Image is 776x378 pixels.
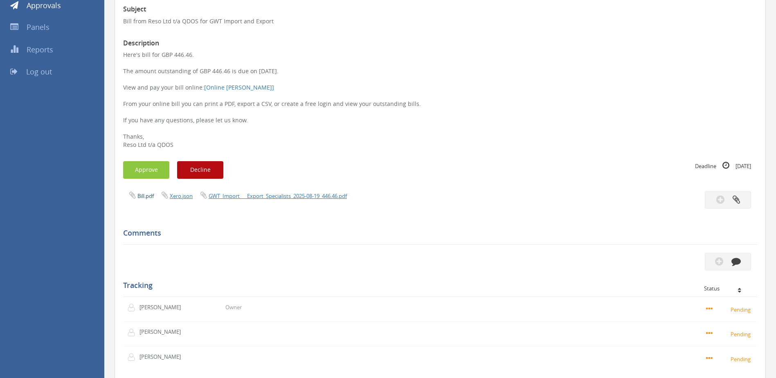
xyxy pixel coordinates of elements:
small: Pending [706,329,753,338]
button: Decline [177,161,223,179]
p: [PERSON_NAME] [139,353,187,361]
div: Status [704,286,751,291]
small: Pending [706,305,753,314]
span: Log out [26,67,52,76]
a: [Online [PERSON_NAME]] [204,83,274,91]
span: Panels [27,22,49,32]
h3: Subject [123,6,757,13]
button: Approve [123,161,169,179]
img: user-icon.png [127,328,139,337]
p: Here's bill for GBP 446.46. The amount outstanding of GBP 446.46 is due on [DATE]. View and pay y... [123,51,757,149]
p: Owner [225,304,242,311]
h5: Tracking [123,281,751,290]
img: user-icon.png [127,304,139,312]
span: Approvals [27,0,61,10]
h3: Description [123,40,757,47]
p: [PERSON_NAME] [139,328,187,336]
a: GWT_Import___Export_Specialists_2025-08-19_446.46.pdf [209,192,347,200]
p: [PERSON_NAME] [139,304,187,311]
a: Xero.json [170,192,193,200]
a: Bill.pdf [137,192,154,200]
p: Bill from Reso Ltd t/a QDOS for GWT Import and Export [123,17,757,25]
small: Pending [706,354,753,363]
h5: Comments [123,229,751,237]
img: user-icon.png [127,353,139,361]
small: Deadline [DATE] [695,161,751,170]
span: Reports [27,45,53,54]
